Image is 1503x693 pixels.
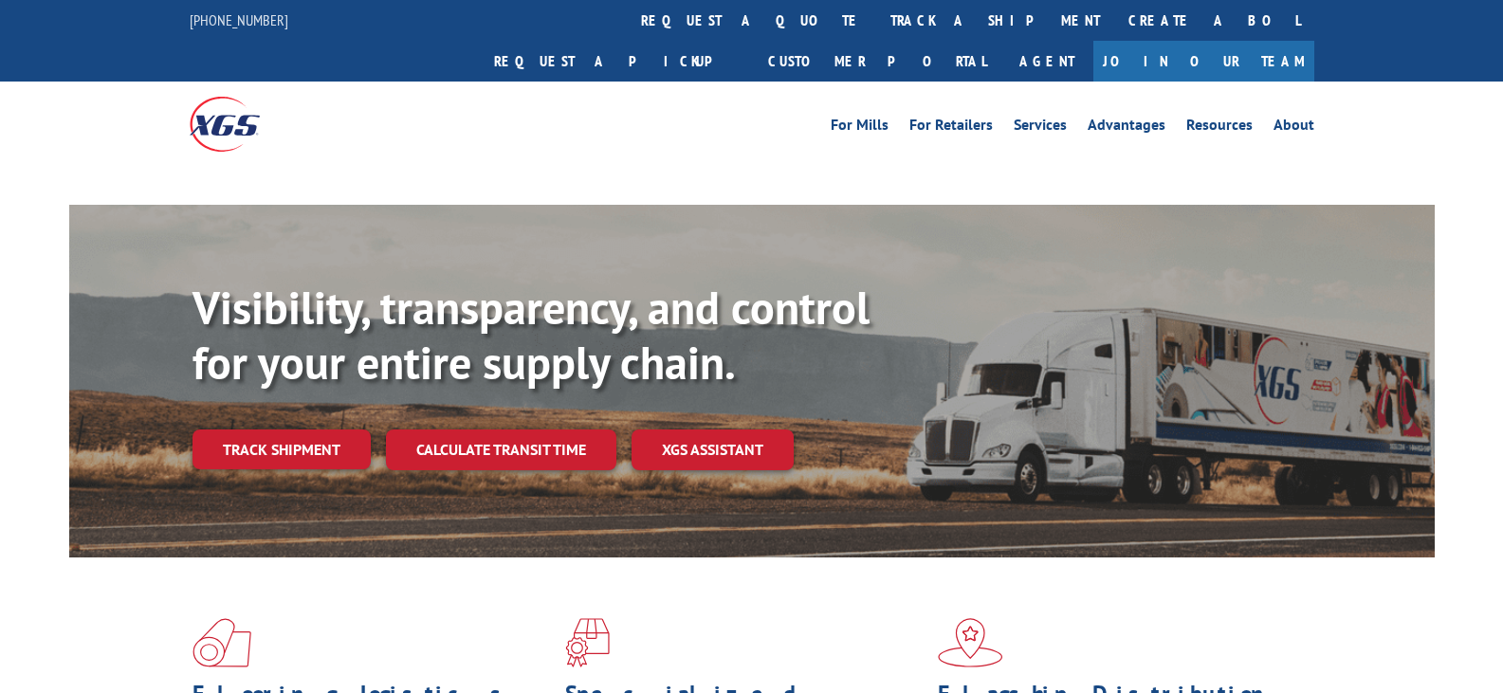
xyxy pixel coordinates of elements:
a: Customer Portal [754,41,1000,82]
img: xgs-icon-total-supply-chain-intelligence-red [192,618,251,667]
b: Visibility, transparency, and control for your entire supply chain. [192,278,870,392]
a: [PHONE_NUMBER] [190,10,288,29]
img: xgs-icon-flagship-distribution-model-red [938,618,1003,667]
a: Agent [1000,41,1093,82]
a: Track shipment [192,429,371,469]
a: Join Our Team [1093,41,1314,82]
a: About [1274,118,1314,138]
a: Advantages [1088,118,1165,138]
a: Request a pickup [480,41,754,82]
a: For Mills [831,118,889,138]
a: Resources [1186,118,1253,138]
img: xgs-icon-focused-on-flooring-red [565,618,610,667]
a: Calculate transit time [386,429,616,470]
a: For Retailers [909,118,993,138]
a: Services [1014,118,1067,138]
a: XGS ASSISTANT [632,429,794,470]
